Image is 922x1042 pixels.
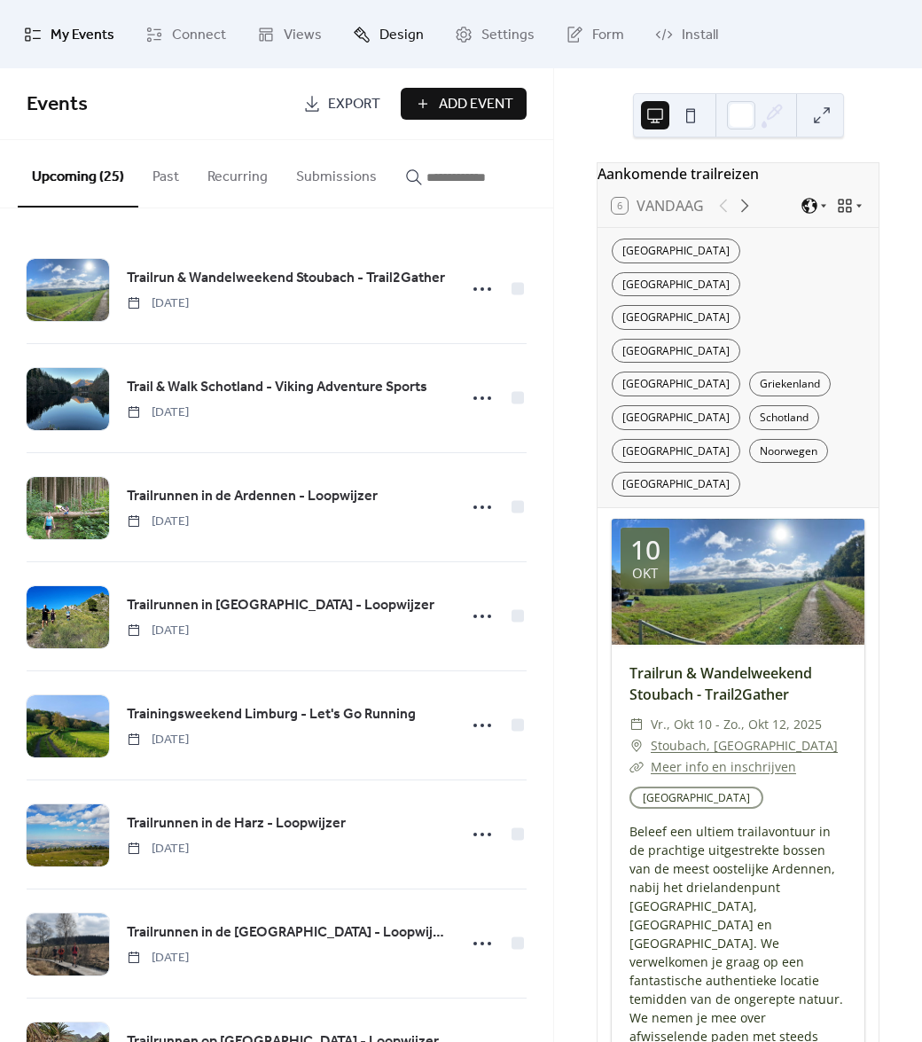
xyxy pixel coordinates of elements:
div: [GEOGRAPHIC_DATA] [612,305,740,330]
span: [DATE] [127,294,189,313]
button: Past [138,140,193,206]
span: Form [592,21,624,49]
span: My Events [51,21,114,49]
div: 10 [630,537,660,563]
div: [GEOGRAPHIC_DATA] [612,339,740,364]
span: Install [682,21,718,49]
div: [GEOGRAPHIC_DATA] [612,372,740,396]
span: Add Event [439,94,513,115]
a: Install [642,7,731,61]
a: Trailrunnen in [GEOGRAPHIC_DATA] - Loopwijzer [127,594,434,617]
a: Views [244,7,335,61]
span: Settings [481,21,535,49]
div: Noorwegen [749,439,828,464]
a: Trailrun & Wandelweekend Stoubach - Trail2Gather [629,663,812,704]
span: Trailrunnen in de Harz - Loopwijzer [127,813,346,834]
a: Trailrunnen in de Harz - Loopwijzer [127,812,346,835]
a: Design [340,7,437,61]
div: ​ [629,714,644,735]
button: Add Event [401,88,527,120]
div: ​ [629,735,644,756]
div: [GEOGRAPHIC_DATA] [612,272,740,297]
span: Connect [172,21,226,49]
span: [DATE] [127,731,189,749]
a: Settings [441,7,548,61]
span: vr., okt 10 - zo., okt 12, 2025 [651,714,822,735]
div: [GEOGRAPHIC_DATA] [612,472,740,497]
a: Export [290,88,394,120]
a: Meer info en inschrijven [651,758,796,775]
span: Views [284,21,322,49]
span: Trailrunnen in de [GEOGRAPHIC_DATA] - Loopwijzer [127,922,447,944]
div: okt [632,567,658,580]
span: Design [379,21,424,49]
span: Events [27,85,88,124]
a: Trailrun & Wandelweekend Stoubach - Trail2Gather [127,267,445,290]
span: [DATE] [127,513,189,531]
a: Trailrunnen in de Ardennen - Loopwijzer [127,485,378,508]
span: Export [328,94,380,115]
a: Trail & Walk Schotland - Viking Adventure Sports [127,376,427,399]
a: My Events [11,7,128,61]
button: Submissions [282,140,391,206]
button: Upcoming (25) [18,140,138,208]
a: Stoubach, [GEOGRAPHIC_DATA] [651,735,838,756]
div: ​ [629,756,644,778]
div: Aankomende trailreizen [598,163,879,184]
span: [DATE] [127,622,189,640]
div: [GEOGRAPHIC_DATA] [612,439,740,464]
a: Trailrunnen in de [GEOGRAPHIC_DATA] - Loopwijzer [127,921,447,944]
div: [GEOGRAPHIC_DATA] [612,239,740,263]
div: Griekenland [749,372,831,396]
span: Trailrunnen in de Ardennen - Loopwijzer [127,486,378,507]
span: Trail & Walk Schotland - Viking Adventure Sports [127,377,427,398]
a: Connect [132,7,239,61]
span: Trailrunnen in [GEOGRAPHIC_DATA] - Loopwijzer [127,595,434,616]
div: [GEOGRAPHIC_DATA] [612,405,740,430]
span: Trainingsweekend Limburg - Let's Go Running [127,704,416,725]
span: [DATE] [127,949,189,968]
a: Form [552,7,637,61]
span: [DATE] [127,403,189,422]
span: Trailrun & Wandelweekend Stoubach - Trail2Gather [127,268,445,289]
button: Recurring [193,140,282,206]
span: [DATE] [127,840,189,858]
div: Schotland [749,405,819,430]
a: Trainingsweekend Limburg - Let's Go Running [127,703,416,726]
